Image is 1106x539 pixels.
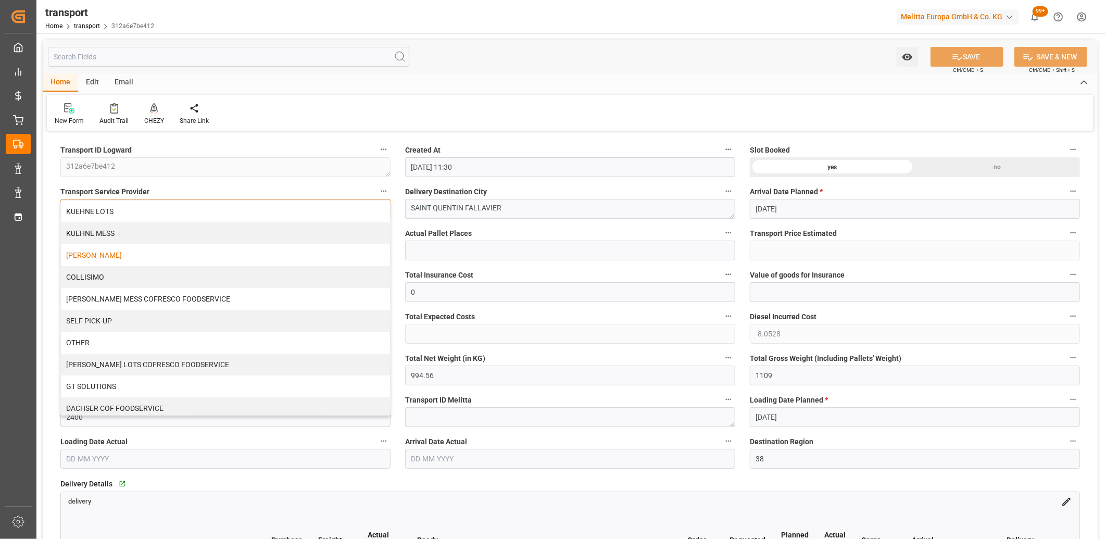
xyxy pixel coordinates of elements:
[722,351,735,365] button: Total Net Weight (in KG)
[405,436,467,447] span: Arrival Date Actual
[61,397,390,419] div: DACHSER COF FOODSERVICE
[722,434,735,448] button: Arrival Date Actual
[61,310,390,332] div: SELF PICK-UP
[405,449,735,469] input: DD-MM-YYYY
[405,157,735,177] input: DD-MM-YYYY HH:MM
[722,184,735,198] button: Delivery Destination City
[897,9,1019,24] div: Melitta Europa GmbH & Co. KG
[45,5,154,20] div: transport
[61,222,390,244] div: KUEHNE MESS
[377,143,391,156] button: Transport ID Logward
[144,116,164,126] div: CHEZY
[60,479,112,490] span: Delivery Details
[750,228,837,239] span: Transport Price Estimated
[722,268,735,281] button: Total Insurance Cost
[897,47,918,67] button: open menu
[750,395,828,406] span: Loading Date Planned
[45,22,62,30] a: Home
[1047,5,1070,29] button: Help Center
[750,311,816,322] span: Diesel Incurred Cost
[750,145,790,156] span: Slot Booked
[1066,268,1080,281] button: Value of goods for Insurance
[60,186,149,197] span: Transport Service Provider
[107,74,141,92] div: Email
[74,22,100,30] a: transport
[405,270,473,281] span: Total Insurance Cost
[377,184,391,198] button: Transport Service Provider
[405,199,735,219] textarea: SAINT QUENTIN FALLAVIER
[61,244,390,266] div: [PERSON_NAME]
[897,7,1023,27] button: Melitta Europa GmbH & Co. KG
[750,353,901,364] span: Total Gross Weight (Including Pallets' Weight)
[1066,434,1080,448] button: Destination Region
[61,200,390,222] div: KUEHNE LOTS
[722,393,735,406] button: Transport ID Melitta
[60,145,132,156] span: Transport ID Logward
[48,47,409,67] input: Search Fields
[750,407,1080,427] input: DD-MM-YYYY
[377,434,391,448] button: Loading Date Actual
[915,157,1080,177] div: no
[1029,66,1075,74] span: Ctrl/CMD + Shift + S
[60,157,391,177] textarea: 312a6e7be412
[750,270,845,281] span: Value of goods for Insurance
[1066,184,1080,198] button: Arrival Date Planned *
[750,436,813,447] span: Destination Region
[60,199,391,219] button: close menu
[722,226,735,240] button: Actual Pallet Places
[750,199,1080,219] input: DD-MM-YYYY
[405,228,472,239] span: Actual Pallet Places
[405,353,485,364] span: Total Net Weight (in KG)
[78,74,107,92] div: Edit
[1066,309,1080,323] button: Diesel Incurred Cost
[60,449,391,469] input: DD-MM-YYYY
[722,309,735,323] button: Total Expected Costs
[750,186,823,197] span: Arrival Date Planned
[1014,47,1087,67] button: SAVE & NEW
[43,74,78,92] div: Home
[60,436,128,447] span: Loading Date Actual
[750,157,915,177] div: yes
[405,395,472,406] span: Transport ID Melitta
[61,375,390,397] div: GT SOLUTIONS
[405,145,441,156] span: Created At
[180,116,209,126] div: Share Link
[405,311,475,322] span: Total Expected Costs
[61,354,390,375] div: [PERSON_NAME] LOTS COFRESCO FOODSERVICE
[68,497,91,505] a: delivery
[1066,143,1080,156] button: Slot Booked
[1066,226,1080,240] button: Transport Price Estimated
[1066,393,1080,406] button: Loading Date Planned *
[55,116,84,126] div: New Form
[953,66,983,74] span: Ctrl/CMD + S
[99,116,129,126] div: Audit Trail
[61,266,390,288] div: COLLISIMO
[1033,6,1048,17] span: 99+
[405,186,487,197] span: Delivery Destination City
[61,288,390,310] div: [PERSON_NAME] MESS COFRESCO FOODSERVICE
[722,143,735,156] button: Created At
[1023,5,1047,29] button: show 100 new notifications
[68,498,91,506] span: delivery
[931,47,1003,67] button: SAVE
[1066,351,1080,365] button: Total Gross Weight (Including Pallets' Weight)
[61,332,390,354] div: OTHER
